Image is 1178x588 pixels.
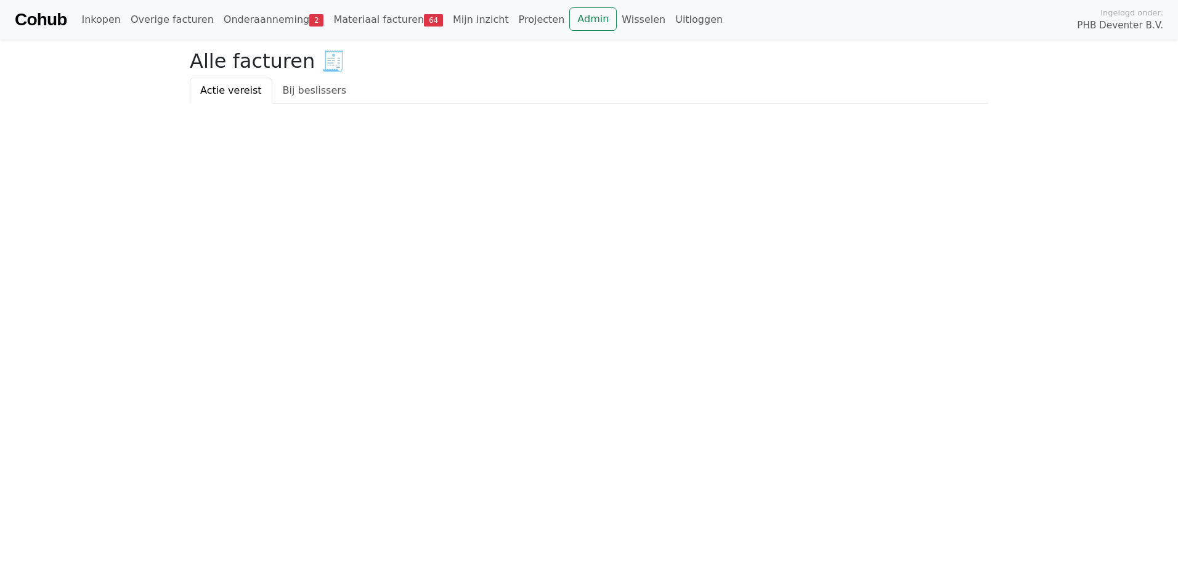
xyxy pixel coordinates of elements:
a: Uitloggen [670,7,728,32]
span: PHB Deventer B.V. [1077,18,1163,33]
a: Materiaal facturen64 [328,7,448,32]
a: Cohub [15,5,67,35]
a: Overige facturen [126,7,219,32]
a: Onderaanneming2 [219,7,329,32]
a: Projecten [514,7,570,32]
a: Inkopen [76,7,125,32]
span: Ingelogd onder: [1100,7,1163,18]
a: Wisselen [617,7,670,32]
span: 2 [309,14,323,27]
a: Actie vereist [190,78,272,104]
a: Mijn inzicht [448,7,514,32]
span: 64 [424,14,443,27]
a: Bij beslissers [272,78,357,104]
h2: Alle facturen 🧾 [190,49,988,73]
a: Admin [569,7,617,31]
